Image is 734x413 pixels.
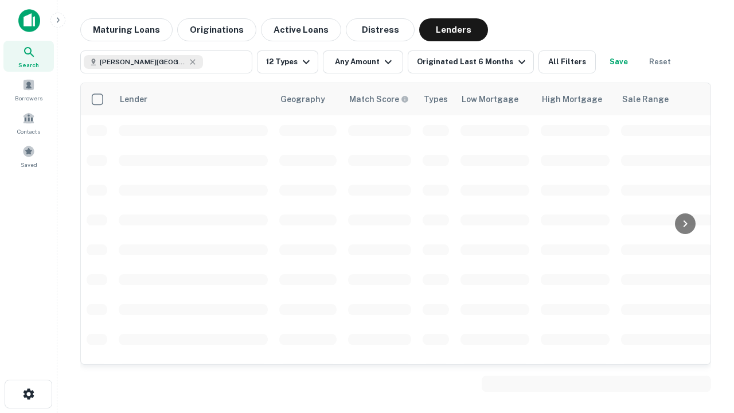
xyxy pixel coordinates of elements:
[349,93,407,106] h6: Match Score
[17,127,40,136] span: Contacts
[177,18,256,41] button: Originations
[622,92,669,106] div: Sale Range
[3,141,54,172] a: Saved
[18,60,39,69] span: Search
[257,50,318,73] button: 12 Types
[3,41,54,72] a: Search
[349,93,409,106] div: Capitalize uses an advanced AI algorithm to match your search with the best lender. The match sco...
[455,83,535,115] th: Low Mortgage
[21,160,37,169] span: Saved
[261,18,341,41] button: Active Loans
[417,83,455,115] th: Types
[120,92,147,106] div: Lender
[615,83,719,115] th: Sale Range
[323,50,403,73] button: Any Amount
[542,92,602,106] div: High Mortgage
[419,18,488,41] button: Lenders
[18,9,40,32] img: capitalize-icon.png
[600,50,637,73] button: Save your search to get updates of matches that match your search criteria.
[100,57,186,67] span: [PERSON_NAME][GEOGRAPHIC_DATA], [GEOGRAPHIC_DATA]
[677,321,734,376] iframe: Chat Widget
[113,83,274,115] th: Lender
[424,92,448,106] div: Types
[3,74,54,105] a: Borrowers
[280,92,325,106] div: Geography
[342,83,417,115] th: Capitalize uses an advanced AI algorithm to match your search with the best lender. The match sco...
[80,18,173,41] button: Maturing Loans
[462,92,518,106] div: Low Mortgage
[535,83,615,115] th: High Mortgage
[642,50,678,73] button: Reset
[417,55,529,69] div: Originated Last 6 Months
[346,18,415,41] button: Distress
[15,93,42,103] span: Borrowers
[274,83,342,115] th: Geography
[408,50,534,73] button: Originated Last 6 Months
[3,107,54,138] a: Contacts
[538,50,596,73] button: All Filters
